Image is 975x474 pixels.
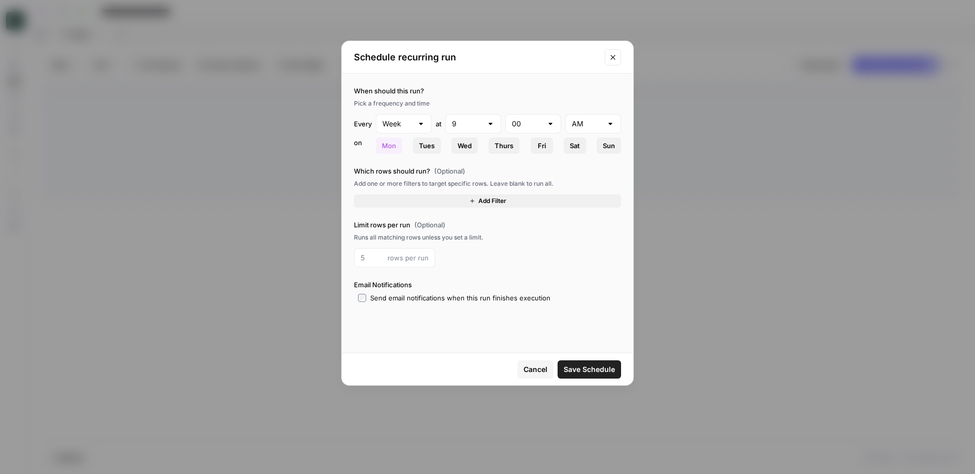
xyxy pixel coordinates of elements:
[597,138,621,154] button: Sun
[354,233,621,242] div: Runs all matching rows unless you set a limit.
[495,141,513,151] span: Thurs
[354,138,372,154] div: on
[434,166,465,176] span: (Optional)
[382,141,396,151] span: Mon
[538,141,546,151] span: Fri
[354,280,621,290] label: Email Notifications
[354,220,621,230] label: Limit rows per run
[517,360,554,379] button: Cancel
[603,141,615,151] span: Sun
[524,364,547,375] span: Cancel
[354,86,621,96] label: When should this run?
[413,138,441,154] button: Tues
[572,119,602,129] input: AM
[414,220,445,230] span: (Optional)
[354,50,599,64] h2: Schedule recurring run
[452,119,482,129] input: 9
[387,253,429,263] span: rows per run
[564,138,586,154] button: Sat
[512,119,542,129] input: 00
[564,364,615,375] span: Save Schedule
[358,294,366,302] input: Send email notifications when this run finishes execution
[451,138,478,154] button: Wed
[436,119,441,129] div: at
[354,194,621,208] button: Add Filter
[489,138,519,154] button: Thurs
[458,141,472,151] span: Wed
[354,99,621,108] div: Pick a frequency and time
[370,293,550,303] div: Send email notifications when this run finishes execution
[558,360,621,379] button: Save Schedule
[354,119,372,129] div: Every
[570,141,580,151] span: Sat
[531,138,553,154] button: Fri
[361,253,383,263] input: 5
[382,119,413,129] input: Week
[419,141,435,151] span: Tues
[354,179,621,188] div: Add one or more filters to target specific rows. Leave blank to run all.
[376,138,402,154] button: Mon
[605,49,621,65] button: Close modal
[478,196,506,206] span: Add Filter
[354,166,621,176] label: Which rows should run?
